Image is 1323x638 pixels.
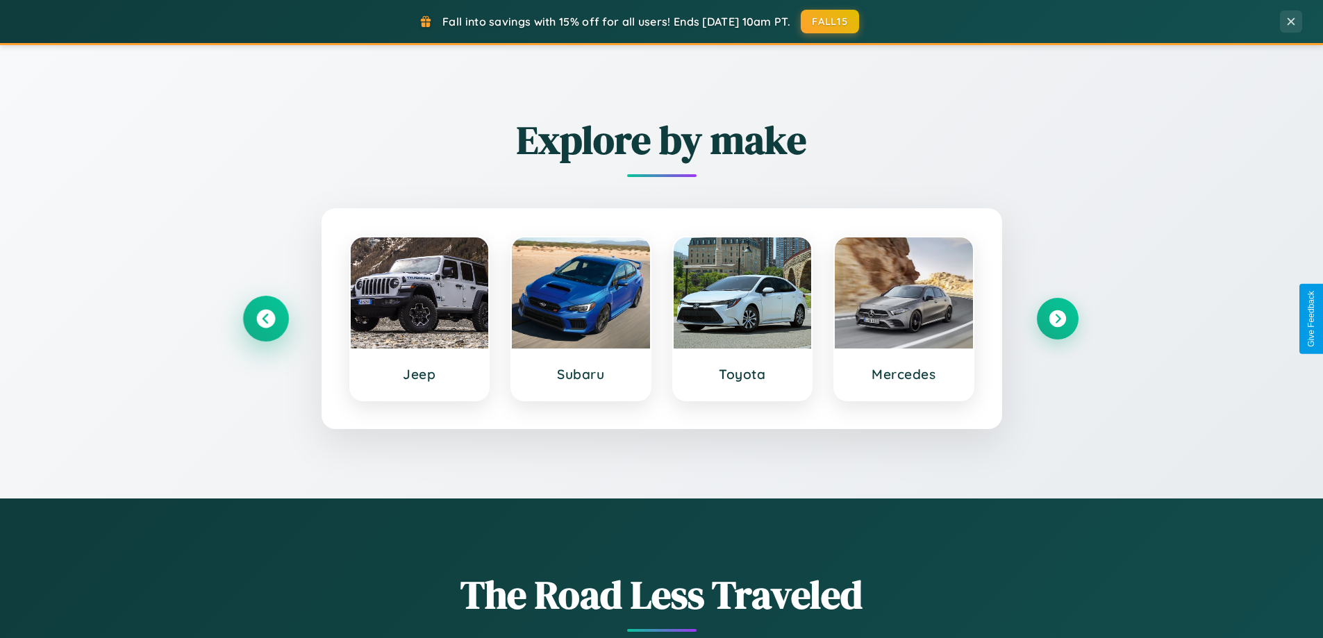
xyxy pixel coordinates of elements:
h3: Subaru [526,366,636,383]
span: Fall into savings with 15% off for all users! Ends [DATE] 10am PT. [442,15,790,28]
div: Give Feedback [1306,291,1316,347]
h3: Mercedes [849,366,959,383]
h2: Explore by make [245,113,1079,167]
h1: The Road Less Traveled [245,568,1079,621]
button: FALL15 [801,10,859,33]
h3: Jeep [365,366,475,383]
h3: Toyota [688,366,798,383]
